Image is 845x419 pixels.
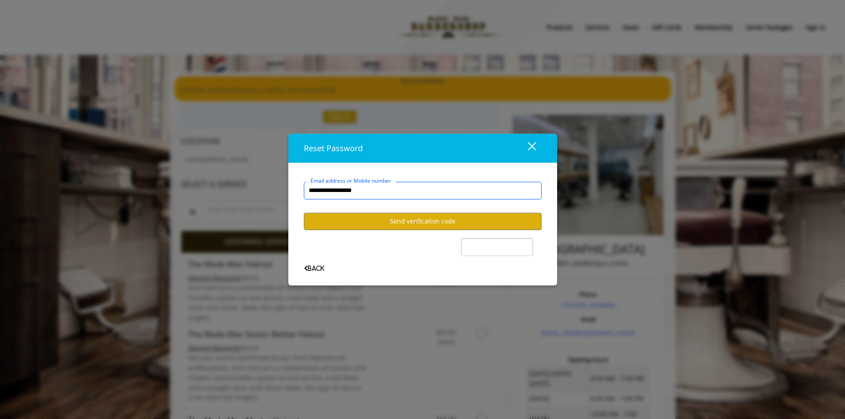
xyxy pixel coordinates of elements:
[518,141,535,155] div: close dialog
[304,182,542,200] input: Email address or Mobile number
[462,239,532,255] iframe: reCAPTCHA
[304,213,542,230] button: Send verification code
[304,266,324,271] span: Back
[511,139,542,157] button: close dialog
[306,176,396,185] label: Email address or Mobile number
[304,143,363,153] span: Reset Password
